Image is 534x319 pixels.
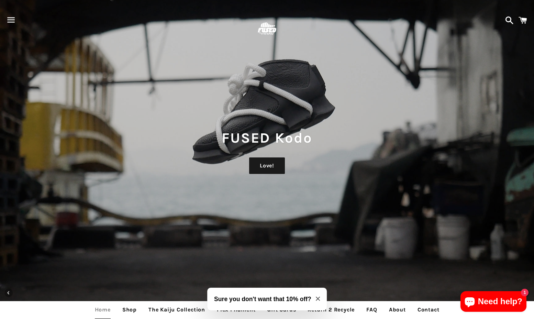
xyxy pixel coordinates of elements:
[361,301,382,318] a: FAQ
[518,285,533,300] button: Next slide
[143,301,210,318] a: The Kaiju Collection
[384,301,411,318] a: About
[275,285,290,300] button: Pause slideshow
[1,285,16,300] button: Previous slide
[90,301,116,318] a: Home
[7,128,527,148] h1: FUSED Kodo
[249,157,285,174] a: Love!
[458,291,529,313] inbox-online-store-chat: Shopify online store chat
[412,301,445,318] a: Contact
[117,301,142,318] a: Shop
[302,301,360,318] a: Return 2 Recycle
[256,18,278,40] img: FUSEDfootwear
